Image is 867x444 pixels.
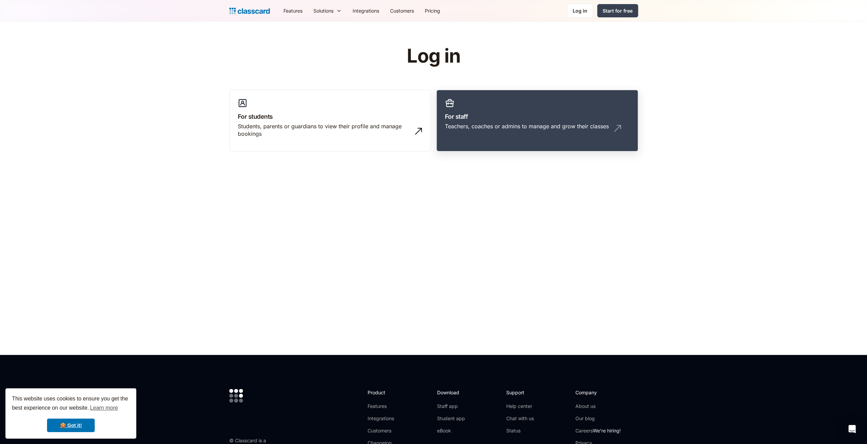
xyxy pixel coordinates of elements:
[573,7,587,14] div: Log in
[506,415,534,422] a: Chat with us
[368,403,404,410] a: Features
[575,403,621,410] a: About us
[313,7,334,14] div: Solutions
[229,90,431,152] a: For studentsStudents, parents or guardians to view their profile and manage bookings
[437,389,465,396] h2: Download
[575,427,621,434] a: CareersWe're hiring!
[325,46,542,67] h1: Log in
[844,421,860,437] div: Open Intercom Messenger
[436,90,638,152] a: For staffTeachers, coaches or admins to manage and grow their classes
[445,122,609,130] div: Teachers, coaches or admins to manage and grow their classes
[47,418,95,432] a: dismiss cookie message
[238,122,409,138] div: Students, parents or guardians to view their profile and manage bookings
[238,112,422,121] h3: For students
[12,395,130,413] span: This website uses cookies to ensure you get the best experience on our website.
[308,3,347,18] div: Solutions
[506,403,534,410] a: Help center
[368,389,404,396] h2: Product
[506,427,534,434] a: Status
[575,389,621,396] h2: Company
[437,403,465,410] a: Staff app
[368,415,404,422] a: Integrations
[567,4,593,18] a: Log in
[385,3,419,18] a: Customers
[437,427,465,434] a: eBook
[506,389,534,396] h2: Support
[597,4,638,17] a: Start for free
[278,3,308,18] a: Features
[5,388,136,439] div: cookieconsent
[347,3,385,18] a: Integrations
[89,403,119,413] a: learn more about cookies
[593,428,621,433] span: We're hiring!
[445,112,630,121] h3: For staff
[419,3,446,18] a: Pricing
[603,7,633,14] div: Start for free
[368,427,404,434] a: Customers
[229,6,270,16] a: home
[575,415,621,422] a: Our blog
[437,415,465,422] a: Student app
